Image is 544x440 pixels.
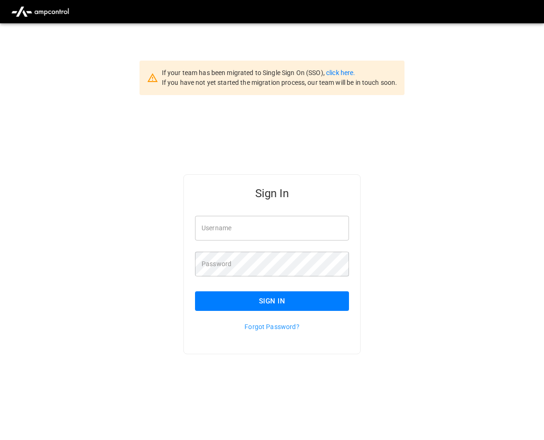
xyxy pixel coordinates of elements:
[195,186,349,201] h5: Sign In
[195,291,349,311] button: Sign In
[162,79,398,86] span: If you have not yet started the migration process, our team will be in touch soon.
[195,322,349,331] p: Forgot Password?
[7,3,73,21] img: ampcontrol.io logo
[162,69,326,76] span: If your team has been migrated to Single Sign On (SSO),
[326,69,355,76] a: click here.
